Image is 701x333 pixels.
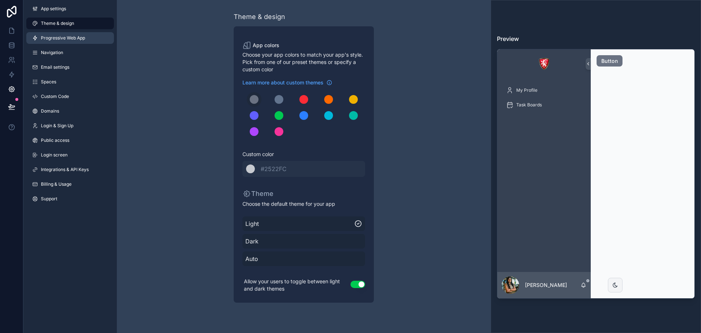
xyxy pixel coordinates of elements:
[26,135,114,146] a: Public access
[26,76,114,88] a: Spaces
[242,79,323,86] span: Learn more about custom themes
[41,123,73,129] span: Login & Sign Up
[41,35,85,41] span: Progressive Web App
[26,91,114,102] a: Custom Code
[242,151,359,158] span: Custom color
[41,108,59,114] span: Domains
[538,58,550,70] img: App logo
[26,18,114,29] a: Theme & design
[253,42,279,49] span: App colors
[242,79,332,86] a: Learn more about custom themes
[26,164,114,175] a: Integrations & API Keys
[26,47,114,58] a: Navigation
[41,64,69,70] span: Email settings
[502,84,586,97] a: My Profile
[41,137,69,143] span: Public access
[26,178,114,190] a: Billing & Usage
[26,32,114,44] a: Progressive Web App
[26,149,114,161] a: Login screen
[597,55,623,67] button: Button
[242,200,365,208] span: Choose the default theme for your app
[242,189,273,199] p: Theme
[245,254,362,263] span: Auto
[516,102,542,108] span: Task Boards
[497,34,695,43] h3: Preview
[245,237,362,246] span: Dark
[41,196,57,202] span: Support
[41,167,89,173] span: Integrations & API Keys
[242,51,365,73] span: Choose your app colors to match your app's style. Pick from one of our preset themes or specify a...
[41,94,69,99] span: Custom Code
[234,12,285,22] div: Theme & design
[41,20,74,26] span: Theme & design
[516,87,537,93] span: My Profile
[261,165,287,173] span: #2522FC
[497,79,591,272] div: scrollable content
[245,219,354,228] span: Light
[26,61,114,73] a: Email settings
[41,79,56,85] span: Spaces
[41,6,66,12] span: App settings
[41,50,63,56] span: Navigation
[26,120,114,132] a: Login & Sign Up
[26,105,114,117] a: Domains
[26,3,114,15] a: App settings
[242,276,350,294] p: Allow your users to toggle between light and dark themes
[41,181,72,187] span: Billing & Usage
[525,281,567,289] p: [PERSON_NAME]
[41,152,68,158] span: Login screen
[26,193,114,205] a: Support
[502,98,586,111] a: Task Boards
